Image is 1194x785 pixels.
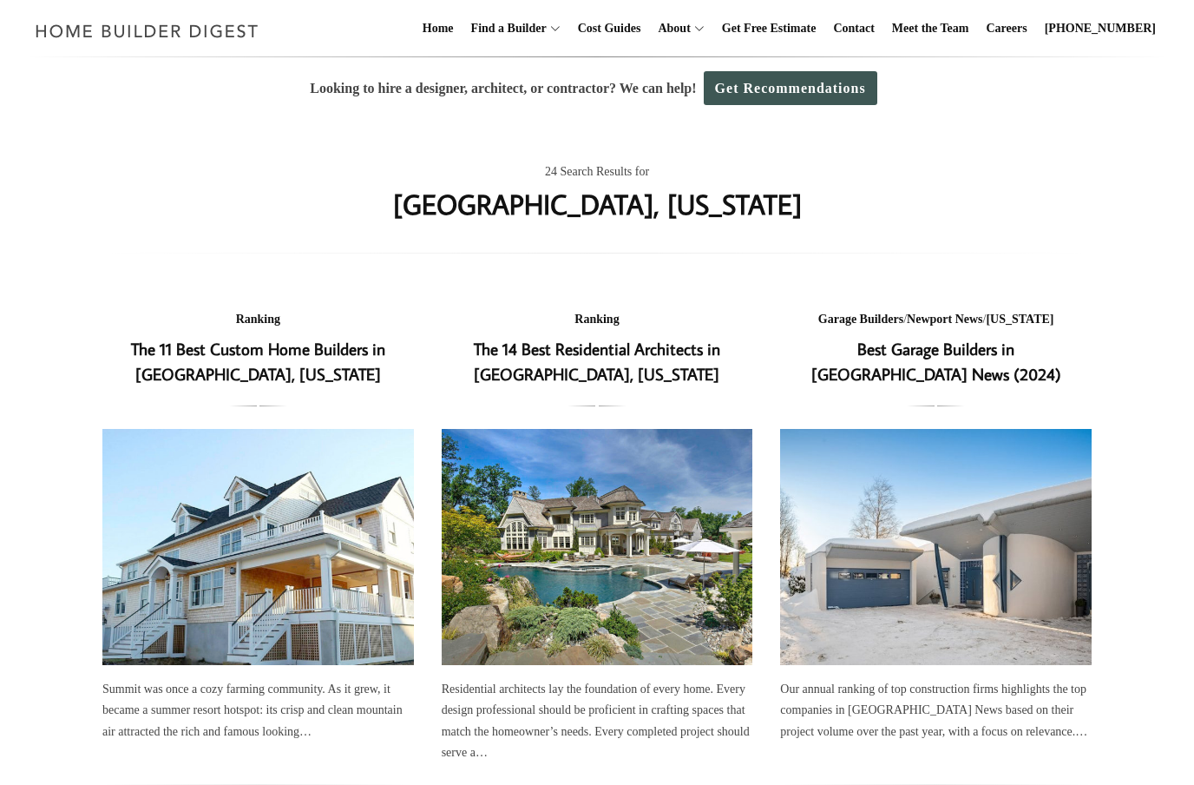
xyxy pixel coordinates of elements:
[545,162,649,183] span: 24 Search Results for
[715,1,823,56] a: Get Free Estimate
[980,1,1034,56] a: Careers
[393,183,802,225] h1: [GEOGRAPHIC_DATA], [US_STATE]
[102,429,414,665] a: The 11 Best Custom Home Builders in [GEOGRAPHIC_DATA], [US_STATE]
[28,14,266,48] img: Home Builder Digest
[474,338,720,385] a: The 14 Best Residential Architects in [GEOGRAPHIC_DATA], [US_STATE]
[131,338,385,385] a: The 11 Best Custom Home Builders in [GEOGRAPHIC_DATA], [US_STATE]
[442,429,753,665] a: The 14 Best Residential Architects in [GEOGRAPHIC_DATA], [US_STATE]
[651,1,690,56] a: About
[442,679,753,764] div: Residential architects lay the foundation of every home. Every design professional should be prof...
[464,1,547,56] a: Find a Builder
[811,338,1061,385] a: Best Garage Builders in [GEOGRAPHIC_DATA] News (2024)
[574,313,619,326] a: Ranking
[416,1,461,56] a: Home
[571,1,648,56] a: Cost Guides
[826,1,881,56] a: Contact
[236,313,280,326] a: Ranking
[1038,1,1163,56] a: [PHONE_NUMBER]
[907,313,982,326] a: Newport News
[986,313,1053,326] a: [US_STATE]
[780,679,1092,743] div: Our annual ranking of top construction firms highlights the top companies in [GEOGRAPHIC_DATA] Ne...
[780,309,1092,331] div: / /
[818,313,903,326] a: Garage Builders
[780,429,1092,665] a: Best Garage Builders in [GEOGRAPHIC_DATA] News (2024)
[704,71,877,105] a: Get Recommendations
[102,679,414,743] div: Summit was once a cozy farming community. As it grew, it became a summer resort hotspot: its cris...
[885,1,976,56] a: Meet the Team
